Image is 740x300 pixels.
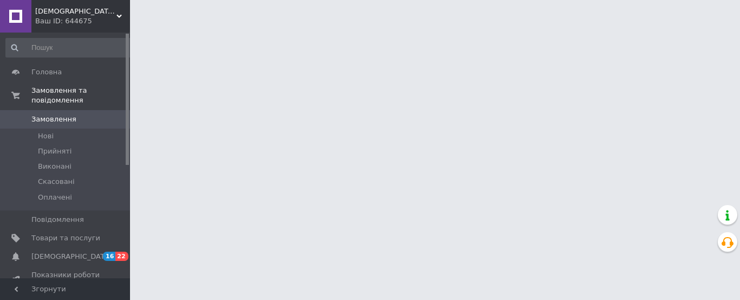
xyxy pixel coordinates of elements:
span: Замовлення [31,114,76,124]
span: Прийняті [38,146,72,156]
span: Повідомлення [31,215,84,225]
span: Виконані [38,162,72,171]
span: Нові [38,131,54,141]
span: Оплачені [38,193,72,202]
span: Скасовані [38,177,75,187]
span: Головна [31,67,62,77]
span: 16 [103,252,115,261]
span: Замовлення та повідомлення [31,86,130,105]
span: Показники роботи компанії [31,270,100,290]
input: Пошук [5,38,134,58]
span: Товари та послуги [31,233,100,243]
span: Церковна крамниця "Гроно" [35,7,116,16]
div: Ваш ID: 644675 [35,16,130,26]
span: 22 [115,252,128,261]
span: [DEMOGRAPHIC_DATA] [31,252,112,261]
